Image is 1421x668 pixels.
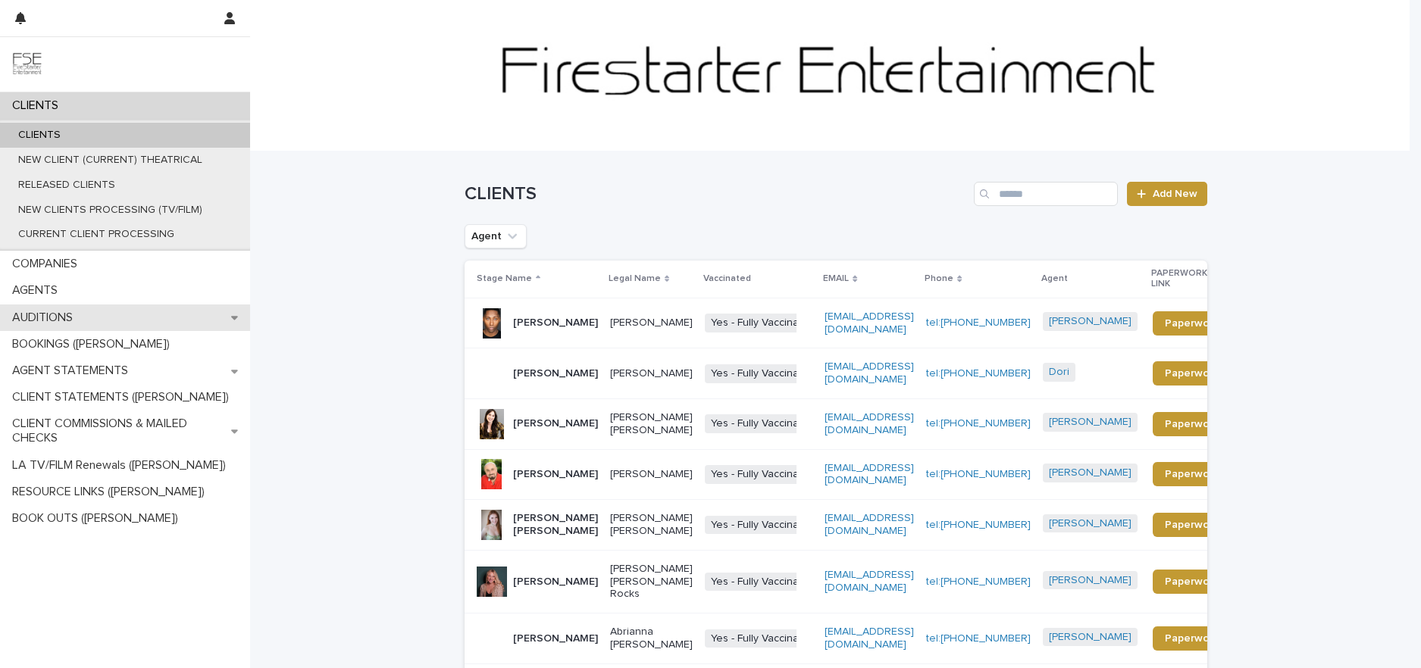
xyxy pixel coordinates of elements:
p: AGENT STATEMENTS [6,364,140,378]
span: Yes - Fully Vaccinated [705,516,821,535]
p: AUDITIONS [6,311,85,325]
a: Paperwork [1153,462,1231,486]
p: Agent [1041,270,1068,287]
a: [EMAIL_ADDRESS][DOMAIN_NAME] [825,626,914,650]
p: [PERSON_NAME] [513,367,598,380]
p: AGENTS [6,283,70,298]
p: CLIENTS [6,129,73,142]
tr: [PERSON_NAME][PERSON_NAME] [PERSON_NAME] RocksYes - Fully Vaccinated[EMAIL_ADDRESS][DOMAIN_NAME]t... [465,550,1256,613]
p: Abrianna [PERSON_NAME] [610,626,693,651]
tr: [PERSON_NAME][PERSON_NAME]Yes - Fully Vaccinated[EMAIL_ADDRESS][DOMAIN_NAME]tel:[PHONE_NUMBER]Dor... [465,348,1256,399]
span: Yes - Fully Vaccinated [705,573,821,592]
span: Yes - Fully Vaccinated [705,465,821,484]
a: [EMAIL_ADDRESS][DOMAIN_NAME] [825,513,914,536]
p: [PERSON_NAME] [513,632,598,645]
p: CLIENT STATEMENTS ([PERSON_NAME]) [6,390,241,404]
p: COMPANIES [6,257,89,271]
span: Yes - Fully Vaccinated [705,364,821,383]
img: 9JgRvJ3ETPGCJDhvPVA5 [12,49,42,80]
a: tel:[PHONE_NUMBER] [926,633,1031,644]
a: Paperwork [1153,513,1231,537]
span: Paperwork [1165,576,1219,587]
span: Paperwork [1165,469,1219,479]
h1: CLIENTS [465,183,969,205]
a: Paperwork [1153,361,1231,386]
tr: [PERSON_NAME][PERSON_NAME]Yes - Fully Vaccinated[EMAIL_ADDRESS][DOMAIN_NAME]tel:[PHONE_NUMBER][PE... [465,449,1256,500]
p: RELEASED CLIENTS [6,179,127,192]
p: [PERSON_NAME] [513,468,598,481]
a: Paperwork [1153,311,1231,336]
a: tel:[PHONE_NUMBER] [926,520,1031,530]
span: Paperwork [1165,368,1219,379]
p: LA TV/FILM Renewals ([PERSON_NAME]) [6,458,238,473]
p: RESOURCE LINKS ([PERSON_NAME]) [6,485,217,499]
a: Paperwork [1153,570,1231,594]
a: [PERSON_NAME] [1049,315,1131,328]
p: EMAIL [823,270,849,287]
span: Paperwork [1165,633,1219,644]
a: tel:[PHONE_NUMBER] [926,576,1031,587]
p: CLIENT COMMISSIONS & MAILED CHECKS [6,417,231,445]
a: [PERSON_NAME] [1049,517,1131,530]
span: Paperwork [1165,419,1219,429]
a: [EMAIL_ADDRESS][DOMAIN_NAME] [825,463,914,486]
p: CURRENT CLIENT PROCESSING [6,228,186,241]
a: tel:[PHONE_NUMBER] [926,368,1031,379]
p: Legal Name [609,270,661,287]
p: PAPERWORK LINK [1151,265,1222,293]
span: Yes - Fully Vaccinated [705,314,821,332]
span: Paperwork [1165,520,1219,530]
tr: [PERSON_NAME]Abrianna [PERSON_NAME]Yes - Fully Vaccinated[EMAIL_ADDRESS][DOMAIN_NAME]tel:[PHONE_N... [465,613,1256,664]
a: [EMAIL_ADDRESS][DOMAIN_NAME] [825,311,914,335]
tr: [PERSON_NAME] [PERSON_NAME][PERSON_NAME] [PERSON_NAME]Yes - Fully Vaccinated[EMAIL_ADDRESS][DOMAI... [465,500,1256,551]
a: tel:[PHONE_NUMBER] [926,418,1031,429]
button: Agent [465,224,527,248]
p: BOOK OUTS ([PERSON_NAME]) [6,511,190,526]
p: Phone [925,270,953,287]
p: [PERSON_NAME] [513,576,598,588]
tr: [PERSON_NAME][PERSON_NAME]Yes - Fully Vaccinated[EMAIL_ADDRESS][DOMAIN_NAME]tel:[PHONE_NUMBER][PE... [465,298,1256,348]
tr: [PERSON_NAME][PERSON_NAME] [PERSON_NAME]Yes - Fully Vaccinated[EMAIL_ADDRESS][DOMAIN_NAME]tel:[PH... [465,398,1256,449]
span: Yes - Fully Vaccinated [705,414,821,433]
a: [PERSON_NAME] [1049,574,1131,587]
a: tel:[PHONE_NUMBER] [926,317,1031,328]
p: Stage Name [477,270,532,287]
a: Dori [1049,366,1069,379]
p: NEW CLIENTS PROCESSING (TV/FILM) [6,204,214,217]
p: [PERSON_NAME] [PERSON_NAME] [513,512,598,538]
a: [EMAIL_ADDRESS][DOMAIN_NAME] [825,361,914,385]
span: Paperwork [1165,318,1219,329]
p: [PERSON_NAME] [610,468,693,481]
input: Search [974,182,1118,206]
p: CLIENTS [6,98,70,113]
span: Add New [1153,189,1197,199]
p: [PERSON_NAME] [513,417,598,430]
a: [PERSON_NAME] [1049,416,1131,429]
a: [EMAIL_ADDRESS][DOMAIN_NAME] [825,570,914,593]
span: Yes - Fully Vaccinated [705,629,821,648]
p: [PERSON_NAME] [610,317,693,329]
a: [PERSON_NAME] [1049,467,1131,479]
p: [PERSON_NAME] [PERSON_NAME] [610,512,693,538]
p: [PERSON_NAME] [610,367,693,380]
p: NEW CLIENT (CURRENT) THEATRICAL [6,154,214,167]
p: Vaccinated [703,270,751,287]
a: [PERSON_NAME] [1049,631,1131,644]
a: [EMAIL_ADDRESS][DOMAIN_NAME] [825,412,914,435]
a: Add New [1127,182,1207,206]
p: [PERSON_NAME] [PERSON_NAME] [610,411,693,437]
p: [PERSON_NAME] [PERSON_NAME] Rocks [610,563,693,601]
a: tel:[PHONE_NUMBER] [926,469,1031,479]
p: BOOKINGS ([PERSON_NAME]) [6,337,182,351]
p: [PERSON_NAME] [513,317,598,329]
a: Paperwork [1153,626,1231,651]
a: Paperwork [1153,412,1231,436]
